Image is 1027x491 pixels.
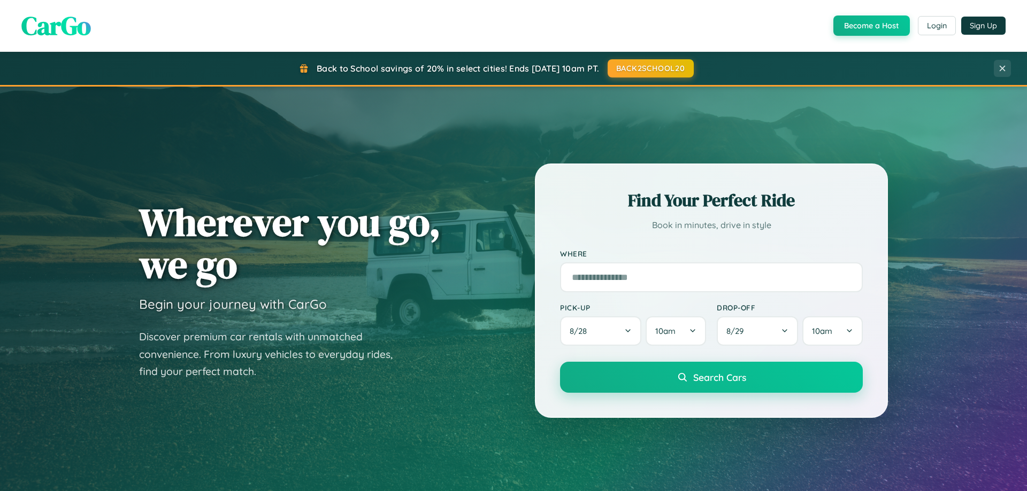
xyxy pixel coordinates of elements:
label: Pick-up [560,303,706,312]
button: 10am [802,316,863,346]
p: Discover premium car rentals with unmatched convenience. From luxury vehicles to everyday rides, ... [139,328,407,380]
button: Become a Host [833,15,910,36]
button: 8/28 [560,316,641,346]
span: CarGo [21,8,91,43]
h3: Begin your journey with CarGo [139,296,327,312]
label: Where [560,249,863,258]
span: Back to School savings of 20% in select cities! Ends [DATE] 10am PT. [317,63,599,74]
span: Search Cars [693,371,746,383]
button: 8/29 [717,316,798,346]
button: Search Cars [560,362,863,393]
span: 8 / 29 [726,326,749,336]
span: 10am [812,326,832,336]
button: Sign Up [961,17,1006,35]
span: 10am [655,326,676,336]
button: 10am [646,316,706,346]
h2: Find Your Perfect Ride [560,189,863,212]
label: Drop-off [717,303,863,312]
p: Book in minutes, drive in style [560,217,863,233]
button: Login [918,16,956,35]
span: 8 / 28 [570,326,592,336]
button: BACK2SCHOOL20 [608,59,694,77]
h1: Wherever you go, we go [139,201,441,285]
